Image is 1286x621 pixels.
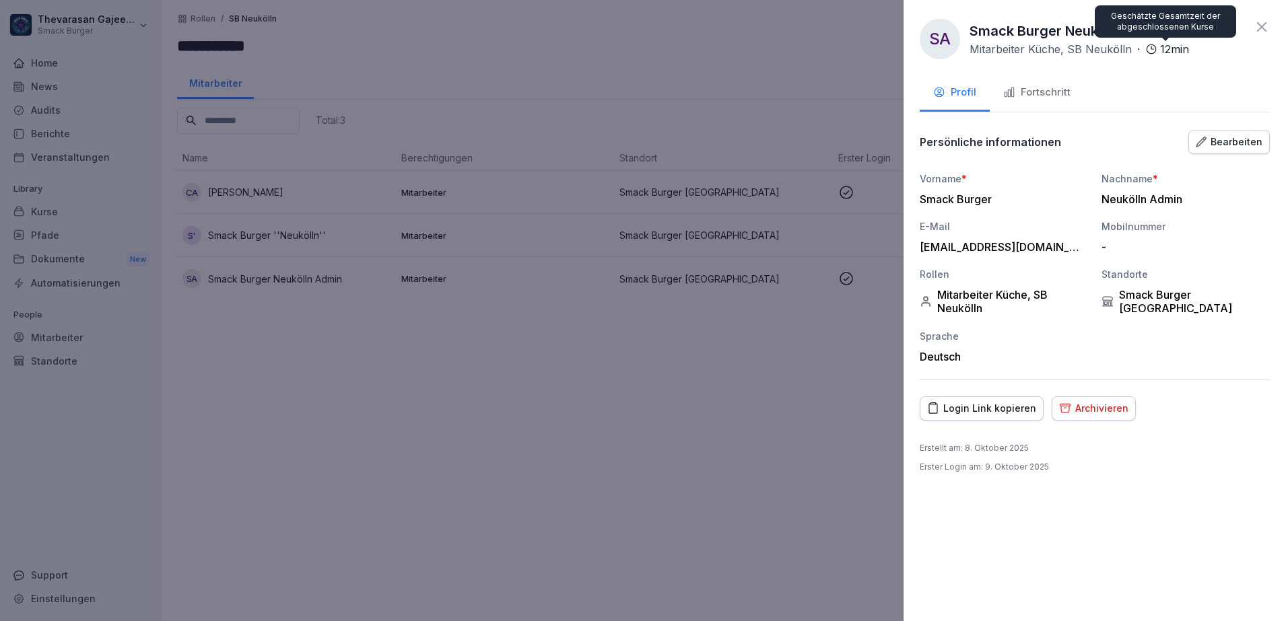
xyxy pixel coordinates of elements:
div: Mobilnummer [1102,219,1270,233]
p: Mitarbeiter Küche, SB Neukölln [970,41,1132,57]
div: [EMAIL_ADDRESS][DOMAIN_NAME] [920,240,1081,254]
div: Rollen [920,267,1088,281]
div: · [970,41,1189,57]
div: - [1102,240,1263,254]
div: Smack Burger [920,192,1081,206]
p: Smack Burger Neukölln Admin [970,21,1165,41]
div: Bearbeiten [1196,135,1262,149]
div: Mitarbeiter Küche, SB Neukölln [920,288,1088,315]
p: Persönliche informationen [920,135,1061,149]
div: E-Mail [920,219,1088,233]
div: Nachname [1102,172,1270,186]
div: Neukölln Admin [1102,192,1263,206]
div: Archivieren [1059,401,1128,416]
button: Fortschritt [990,75,1084,112]
p: Erstellt am : 8. Oktober 2025 [920,442,1029,454]
button: Bearbeiten [1188,130,1270,154]
p: Erster Login am : 9. Oktober 2025 [920,461,1049,473]
div: SA [920,19,960,59]
div: Deutsch [920,350,1088,363]
div: Standorte [1102,267,1270,281]
div: Login Link kopieren [927,401,1036,416]
button: Archivieren [1052,396,1136,421]
div: Vorname [920,172,1088,186]
p: 12 min [1160,41,1189,57]
div: Profil [933,85,976,100]
button: Profil [920,75,990,112]
div: Fortschritt [1003,85,1071,100]
div: Smack Burger [GEOGRAPHIC_DATA] [1102,288,1270,315]
button: Login Link kopieren [920,396,1044,421]
div: Sprache [920,329,1088,343]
